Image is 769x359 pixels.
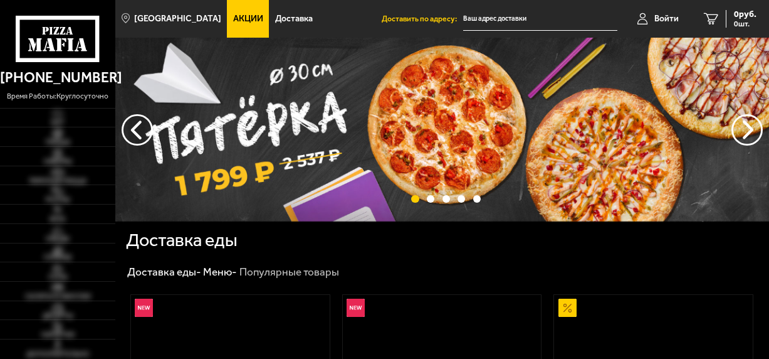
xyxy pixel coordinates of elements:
[134,14,221,23] span: [GEOGRAPHIC_DATA]
[135,299,153,317] img: Новинка
[127,265,201,278] a: Доставка еды-
[203,265,237,278] a: Меню-
[347,299,365,317] img: Новинка
[558,299,577,317] img: Акционный
[463,8,617,31] input: Ваш адрес доставки
[126,231,238,249] h1: Доставка еды
[427,195,434,203] button: точки переключения
[233,14,263,23] span: Акции
[275,14,313,23] span: Доставка
[239,265,339,279] div: Популярные товары
[458,195,465,203] button: точки переключения
[411,195,419,203] button: точки переключения
[734,20,756,28] span: 0 шт.
[382,15,463,23] span: Доставить по адресу:
[122,114,153,146] button: следующий
[442,195,450,203] button: точки переключения
[654,14,679,23] span: Войти
[734,10,756,19] span: 0 руб.
[731,114,763,146] button: предыдущий
[473,195,481,203] button: точки переключения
